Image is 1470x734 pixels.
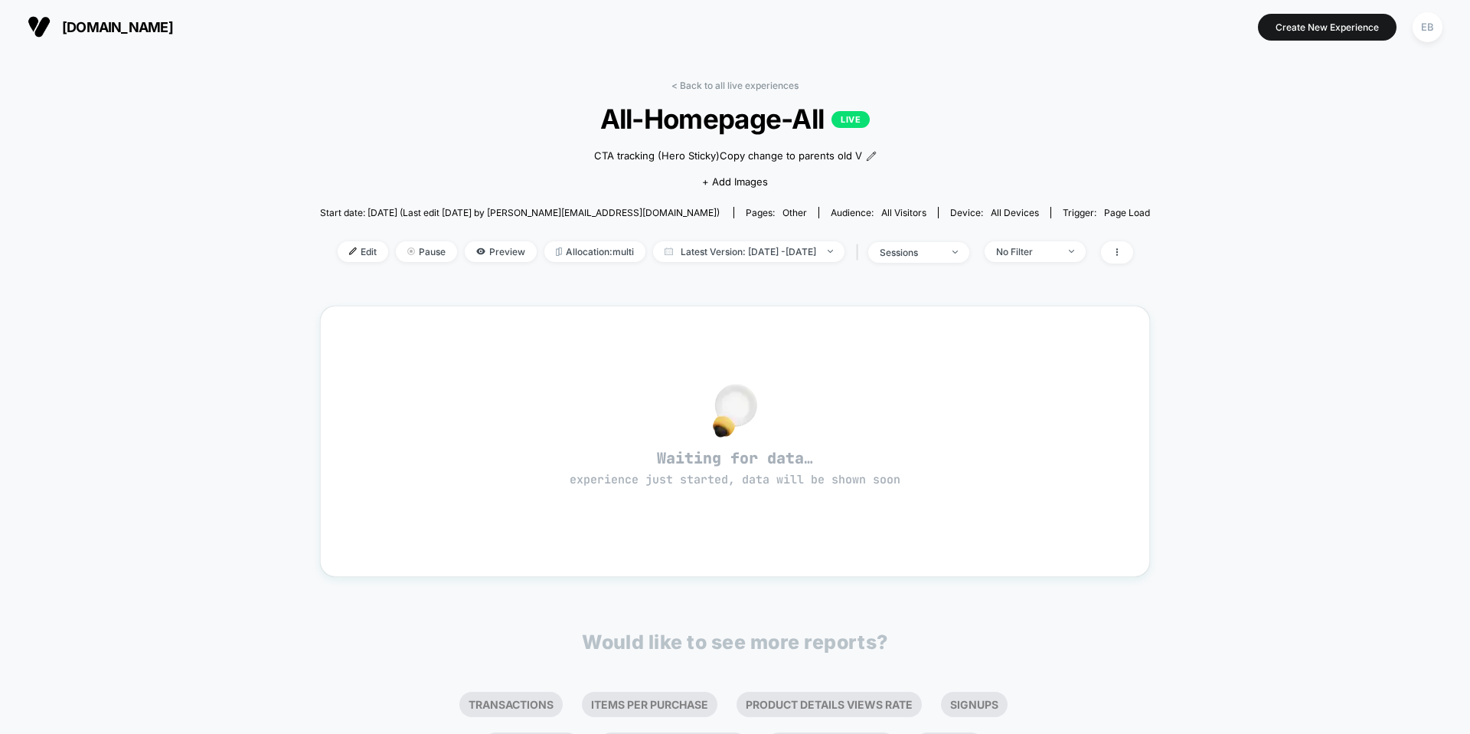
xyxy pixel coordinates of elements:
span: Latest Version: [DATE] - [DATE] [653,241,844,262]
li: Signups [941,692,1008,717]
div: Pages: [746,207,807,218]
span: other [782,207,807,218]
p: LIVE [831,111,870,128]
span: Device: [938,207,1050,218]
a: < Back to all live experiences [671,80,799,91]
li: Product Details Views Rate [737,692,922,717]
span: CTA tracking (Hero Sticky)Copy change to parents old V [594,149,862,164]
li: Transactions [459,692,563,717]
button: EB [1408,11,1447,43]
img: end [1069,250,1074,253]
span: + Add Images [702,175,768,188]
button: [DOMAIN_NAME] [23,15,178,39]
div: sessions [880,247,941,258]
span: | [852,241,868,264]
img: end [828,250,833,253]
img: end [407,247,415,255]
span: [DOMAIN_NAME] [62,19,173,35]
img: no_data [713,384,757,437]
div: Trigger: [1063,207,1150,218]
button: Create New Experience [1258,14,1396,41]
li: Items Per Purchase [582,692,717,717]
span: Preview [465,241,537,262]
span: experience just started, data will be shown soon [570,472,900,487]
span: all devices [991,207,1039,218]
span: Allocation: multi [544,241,645,262]
p: Would like to see more reports? [582,631,888,654]
span: All Visitors [881,207,926,218]
img: Visually logo [28,15,51,38]
img: edit [349,247,357,255]
span: Edit [338,241,388,262]
span: Waiting for data… [348,448,1122,488]
img: end [952,251,958,254]
span: Page Load [1104,207,1150,218]
span: All-Homepage-All [361,103,1108,135]
span: Start date: [DATE] (Last edit [DATE] by [PERSON_NAME][EMAIL_ADDRESS][DOMAIN_NAME]) [320,207,720,218]
div: Audience: [831,207,926,218]
span: Pause [396,241,457,262]
div: EB [1413,12,1442,42]
img: rebalance [556,247,562,256]
img: calendar [665,247,673,255]
div: No Filter [996,246,1057,257]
